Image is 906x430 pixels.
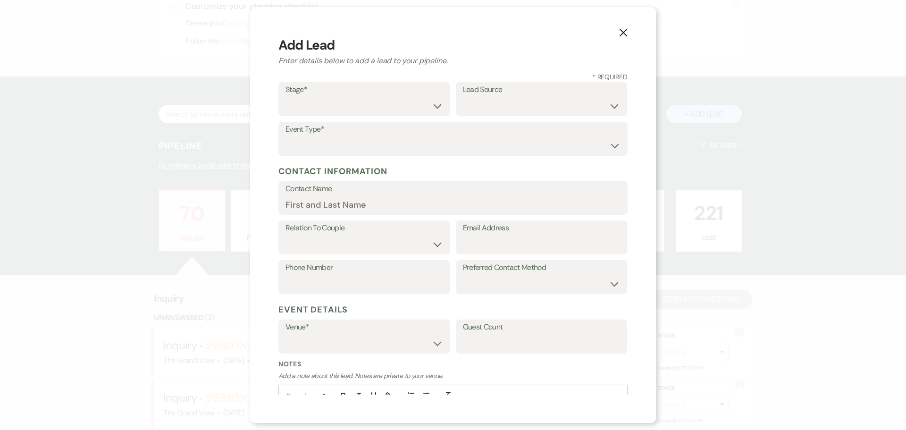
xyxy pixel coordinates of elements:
label: Contact Name [285,182,621,196]
label: Notes [278,359,628,369]
h3: Add Lead [278,35,628,55]
h2: Enter details below to add a lead to your pipeline. [278,55,628,67]
label: Stage* [285,83,443,97]
label: Venue* [285,320,443,334]
label: Preferred Contact Method [463,261,621,275]
label: Email Address [463,221,621,235]
label: Event Type* [285,123,621,136]
label: Lead Source [463,83,621,97]
input: First and Last Name [285,195,621,214]
label: Phone Number [285,261,443,275]
h5: Event Details [278,303,628,317]
label: Relation To Couple [285,221,443,235]
h3: * Required [278,72,628,82]
p: Add a note about this lead. Notes are private to your venue. [278,371,628,381]
label: Guest Count [463,320,621,334]
h5: Contact Information [278,164,628,178]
